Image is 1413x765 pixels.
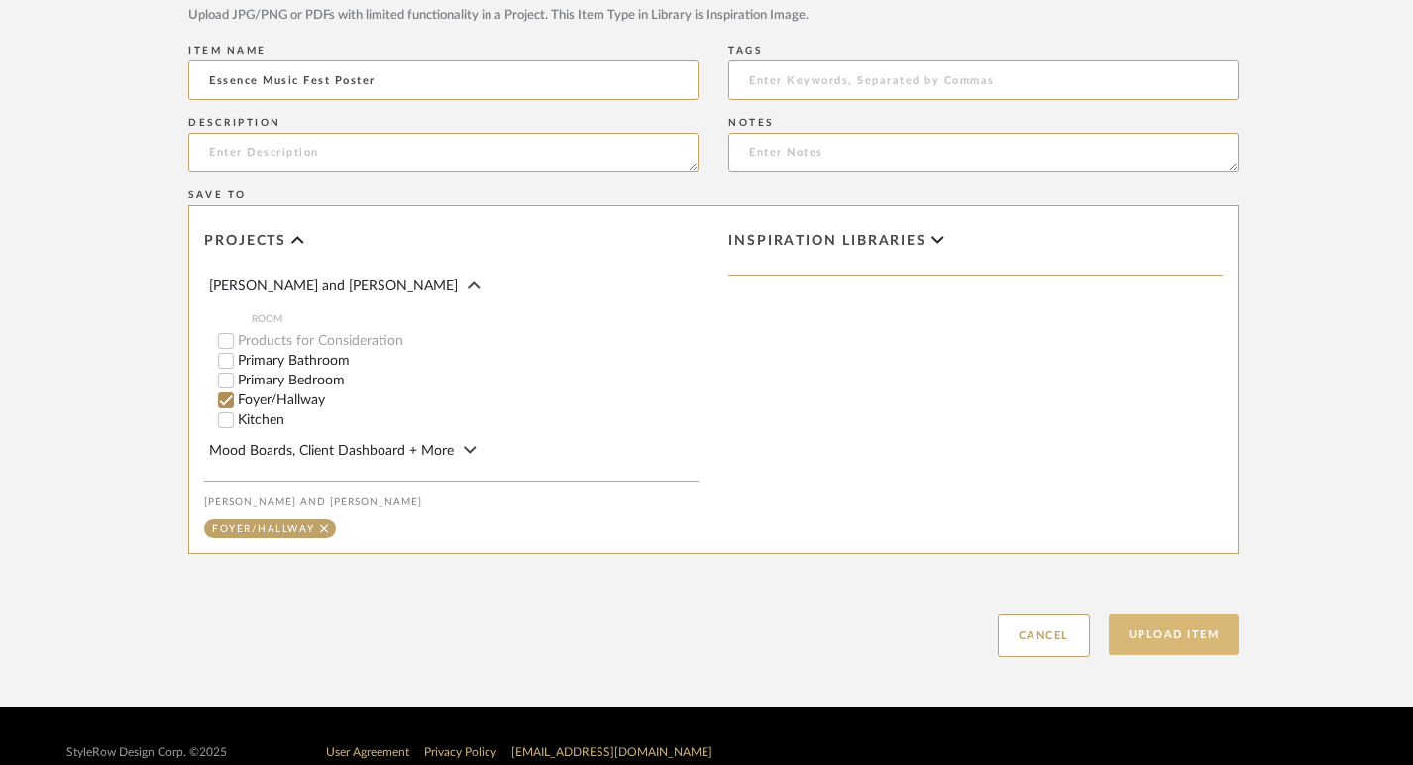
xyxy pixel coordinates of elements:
[188,117,699,129] div: Description
[66,745,227,760] div: StyleRow Design Corp. ©2025
[728,117,1239,129] div: Notes
[728,45,1239,56] div: Tags
[188,45,699,56] div: Item name
[204,496,699,508] div: [PERSON_NAME] and [PERSON_NAME]
[209,279,458,293] span: [PERSON_NAME] and [PERSON_NAME]
[326,746,409,758] a: User Agreement
[252,311,699,327] span: ROOM
[238,393,699,407] label: Foyer/Hallway
[188,6,1239,26] div: Upload JPG/PNG or PDFs with limited functionality in a Project. This Item Type in Library is Insp...
[188,60,699,100] input: Enter Name
[998,614,1090,657] button: Cancel
[728,60,1239,100] input: Enter Keywords, Separated by Commas
[238,374,699,387] label: Primary Bedroom
[238,354,699,368] label: Primary Bathroom
[188,189,1239,201] div: Save To
[209,444,454,458] span: Mood Boards, Client Dashboard + More
[204,233,286,250] span: Projects
[424,746,496,758] a: Privacy Policy
[511,746,712,758] a: [EMAIL_ADDRESS][DOMAIN_NAME]
[1109,614,1240,655] button: Upload Item
[238,413,699,427] label: Kitchen
[212,524,315,534] div: Foyer/Hallway
[728,233,926,250] span: Inspiration libraries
